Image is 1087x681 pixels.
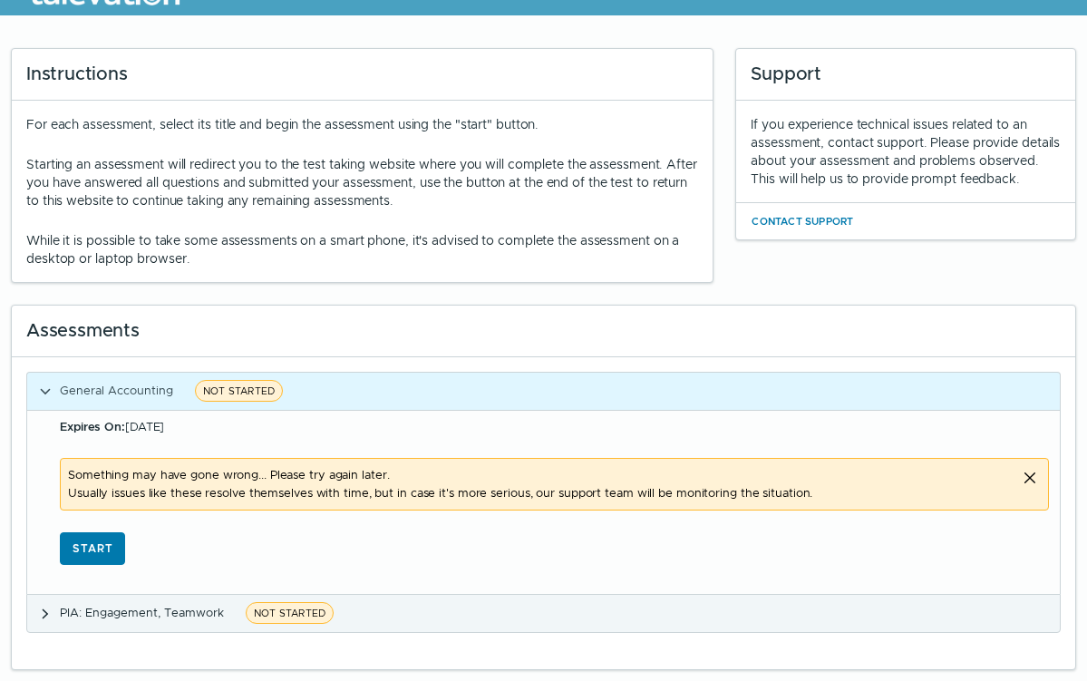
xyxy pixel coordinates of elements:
[751,210,854,232] button: Contact Support
[27,373,1060,410] button: General AccountingNOT STARTED
[92,15,120,29] span: Help
[26,155,698,209] p: Starting an assessment will redirect you to the test taking website where you will complete the a...
[246,602,334,624] span: NOT STARTED
[27,595,1060,632] button: PIA: Engagement, TeamworkNOT STARTED
[195,380,283,402] span: NOT STARTED
[1019,466,1041,488] button: Close alert
[68,466,1008,502] span: Something may have gone wrong... Please try again later. Usually issues like these resolve themse...
[26,410,1061,594] div: General AccountingNOT STARTED
[751,115,1061,188] div: If you experience technical issues related to an assessment, contact support. Please provide deta...
[12,49,713,101] div: Instructions
[60,419,164,434] span: [DATE]
[26,231,698,268] p: While it is possible to take some assessments on a smart phone, it's advised to complete the asse...
[60,419,125,434] b: Expires On:
[60,383,173,398] span: General Accounting
[60,605,224,620] span: PIA: Engagement, Teamwork
[26,115,698,268] div: For each assessment, select its title and begin the assessment using the "start" button.
[60,532,125,565] button: Start
[736,49,1075,101] div: Support
[12,306,1075,357] div: Assessments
